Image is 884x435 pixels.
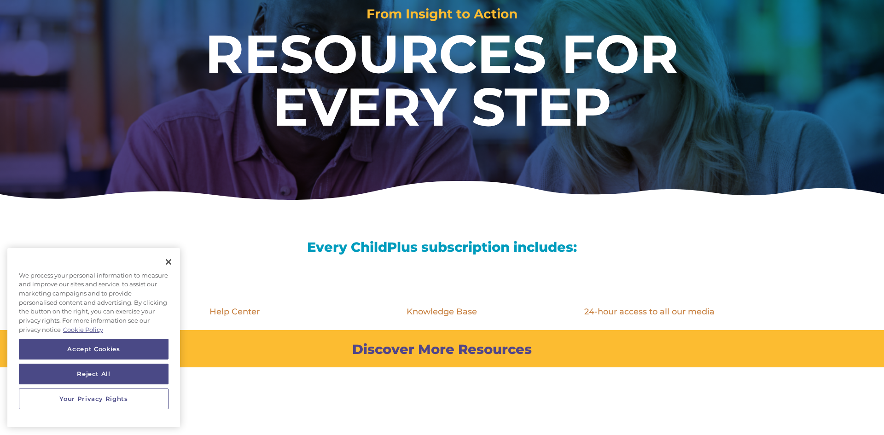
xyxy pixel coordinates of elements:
button: Reject All [19,364,169,384]
button: Close [158,252,179,272]
a: Help Center [209,307,260,317]
button: Your Privacy Rights [19,389,169,409]
div: Privacy [7,248,180,428]
a: Knowledge Base [407,307,477,317]
p: 24-hour access to all our media [562,307,737,318]
h3: Every ChildPlus subscription includes: [147,240,737,258]
h3: Discover More Resources [147,342,737,360]
h1: RESOURCES FOR EVERY STEP [124,27,760,138]
div: We process your personal information to measure and improve our sites and service, to assist our ... [7,267,180,339]
div: Cookie banner [7,248,180,428]
h2: From Insight to Action [44,7,840,25]
a: More information about your privacy, opens in a new tab [63,326,103,333]
button: Accept Cookies [19,339,169,360]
